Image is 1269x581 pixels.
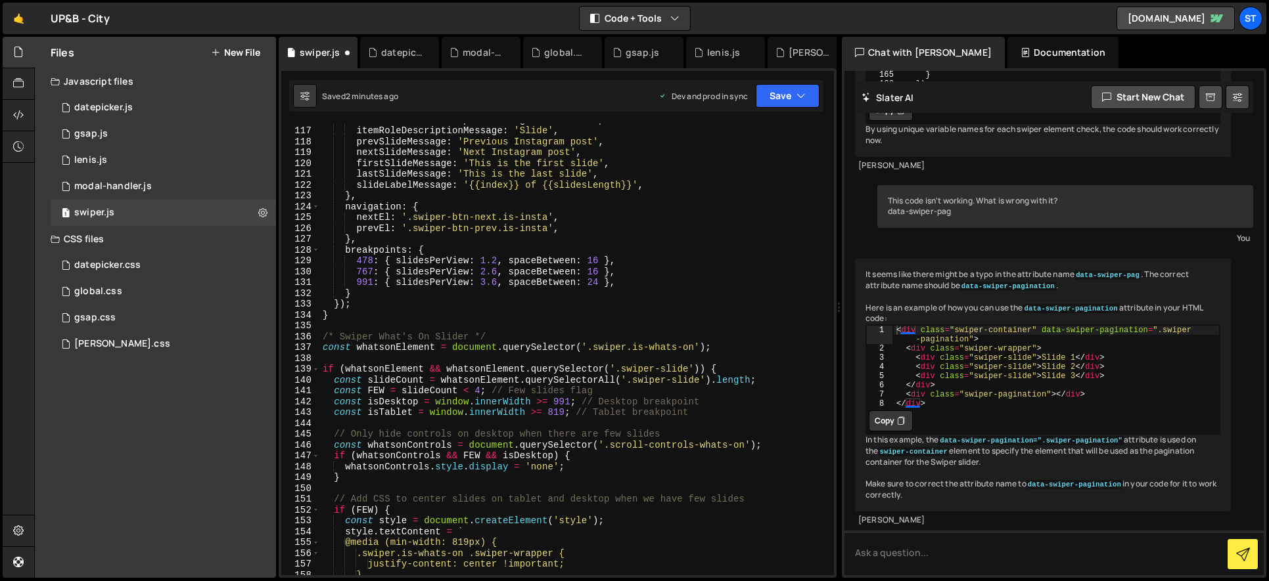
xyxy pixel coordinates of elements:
div: 138 [281,353,320,364]
div: Dev and prod in sync [658,91,748,102]
div: global.css [74,286,122,297]
span: 1 [62,209,70,219]
div: Documentation [1007,37,1119,68]
div: 140 [281,375,320,386]
code: data-swiper-pagination [960,282,1056,291]
div: CSS files [35,226,276,252]
div: 136 [281,332,320,343]
div: lenis.js [74,154,107,166]
div: 120 [281,158,320,169]
div: 17139/47300.css [51,252,276,278]
div: 157 [281,559,320,570]
div: [PERSON_NAME] [858,160,1228,171]
div: global.css [544,46,586,59]
h2: Files [51,45,74,60]
a: [DOMAIN_NAME] [1117,7,1235,30]
code: data-swiper-pagination [1027,480,1122,489]
div: 125 [281,212,320,223]
div: swiper.js [300,46,340,59]
div: Chat with [PERSON_NAME] [842,37,1005,68]
div: 145 [281,429,320,440]
div: Javascript files [35,68,276,95]
div: 135 [281,320,320,332]
code: data-swiper-pagination=".swiper-pagination" [938,436,1124,445]
div: 131 [281,277,320,288]
div: 139 [281,364,320,375]
div: 151 [281,494,320,505]
div: 143 [281,407,320,418]
div: 156 [281,548,320,559]
code: data-swiper-pag [1074,270,1141,280]
div: 118 [281,137,320,148]
div: UP&B - City [51,11,110,26]
div: 137 [281,342,320,353]
div: 141 [281,385,320,397]
div: 2 minutes ago [346,91,398,102]
div: 121 [281,169,320,180]
div: Saved [322,91,398,102]
div: 146 [281,440,320,451]
div: 2 [867,344,892,353]
div: 150 [281,483,320,494]
div: gsap.css [74,312,116,324]
div: 6 [867,381,892,390]
div: It seems like there might be a typo in the attribute name . The correct attribute name should be ... [855,259,1231,511]
div: 7 [867,390,892,399]
div: [PERSON_NAME] [858,515,1228,526]
div: 4 [867,362,892,372]
div: 166 [867,79,902,89]
div: 129 [281,255,320,267]
div: 122 [281,180,320,191]
div: 123 [281,190,320,202]
div: 117 [281,125,320,137]
div: 158 [281,570,320,581]
div: 126 [281,223,320,234]
code: swiper-container [878,447,948,456]
div: 133 [281,299,320,310]
div: 119 [281,147,320,158]
div: swiper.js [51,200,276,226]
div: datepicker.js [381,46,423,59]
div: datepicker.js [74,102,133,114]
a: st [1239,7,1262,30]
div: 17139/47298.js [51,173,276,200]
div: 134 [281,310,320,321]
div: 147 [281,450,320,462]
div: lenis.js [707,46,740,59]
div: 144 [281,418,320,429]
div: gsap.js [74,128,108,140]
div: 17139/47296.js [51,95,276,121]
button: Start new chat [1091,85,1195,109]
div: modal-handler.js [463,46,505,59]
div: [PERSON_NAME].css [789,46,831,59]
div: You [881,231,1250,245]
div: 155 [281,537,320,548]
div: 130 [281,267,320,278]
div: 165 [867,70,902,79]
div: modal-handler.js [74,181,152,192]
button: New File [211,47,260,58]
div: 154 [281,527,320,538]
div: datepicker.css [74,259,141,271]
div: swiper.js [74,207,114,219]
div: 152 [281,505,320,516]
code: data-swiper-pagination [1023,304,1119,313]
div: 5 [867,372,892,381]
button: Code + Tools [580,7,690,30]
div: 17139/47302.css [51,305,276,331]
div: 153 [281,515,320,527]
button: Save [756,84,819,108]
div: This code isn't working. What is wrong with it? data-swiper-pag [877,185,1253,228]
div: 148 [281,462,320,473]
div: 8 [867,399,892,408]
div: 142 [281,397,320,408]
div: 3 [867,353,892,362]
div: 17139/47301.css [51,278,276,305]
div: 128 [281,245,320,256]
div: gsap.js [626,46,659,59]
h2: Slater AI [862,91,914,104]
div: 17139/47297.js [51,121,276,147]
button: Copy [869,410,913,431]
div: 149 [281,472,320,483]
